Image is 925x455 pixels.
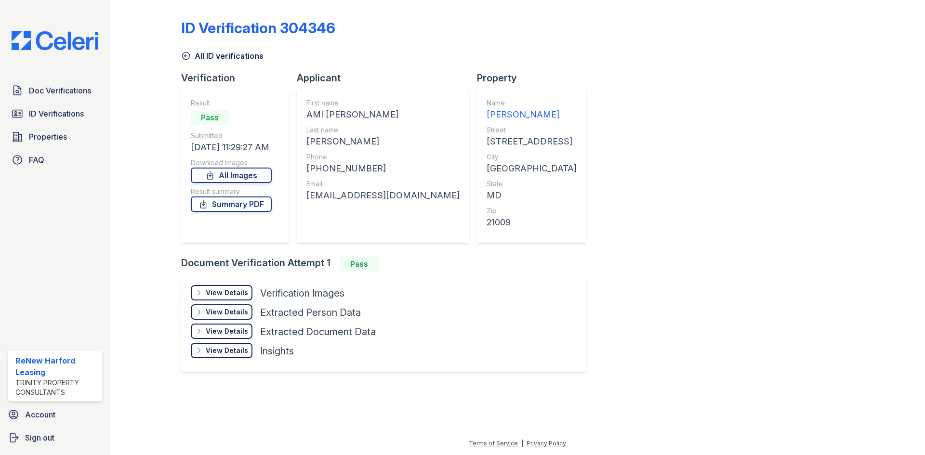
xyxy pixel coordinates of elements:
span: ID Verifications [29,108,84,119]
div: Insights [260,344,294,358]
div: Result summary [191,187,272,196]
div: [PHONE_NUMBER] [306,162,460,175]
span: Account [25,409,55,420]
a: Properties [8,127,102,146]
div: Pass [340,256,379,272]
div: Document Verification Attempt 1 [181,256,594,272]
span: Properties [29,131,67,143]
a: Terms of Service [469,440,518,447]
div: Email [306,179,460,189]
a: Sign out [4,428,106,447]
img: CE_Logo_Blue-a8612792a0a2168367f1c8372b55b34899dd931a85d93a1a3d3e32e68fde9ad4.png [4,31,106,50]
div: MD [487,189,577,202]
div: ID Verification 304346 [181,19,335,37]
div: Trinity Property Consultants [15,378,98,397]
div: First name [306,98,460,108]
div: View Details [206,288,248,298]
span: Doc Verifications [29,85,91,96]
div: Phone [306,152,460,162]
div: [DATE] 11:29:27 AM [191,141,272,154]
div: ReNew Harford Leasing [15,355,98,378]
div: Property [477,71,594,85]
div: View Details [206,326,248,336]
div: Extracted Document Data [260,325,376,338]
div: Last name [306,125,460,135]
a: All Images [191,168,272,183]
div: Verification [181,71,297,85]
div: State [487,179,577,189]
div: Extracted Person Data [260,306,361,319]
div: [PERSON_NAME] [306,135,460,148]
a: Privacy Policy [527,440,566,447]
div: Street [487,125,577,135]
div: Download Images [191,158,272,168]
a: Account [4,405,106,424]
div: Submitted [191,131,272,141]
span: FAQ [29,154,44,166]
div: City [487,152,577,162]
div: | [521,440,523,447]
div: [STREET_ADDRESS] [487,135,577,148]
div: 21009 [487,216,577,229]
div: Verification Images [260,286,344,300]
div: Result [191,98,272,108]
div: Applicant [297,71,477,85]
div: Pass [191,110,229,125]
div: [GEOGRAPHIC_DATA] [487,162,577,175]
a: All ID verifications [181,50,264,62]
span: Sign out [25,432,54,443]
div: AMI [PERSON_NAME] [306,108,460,121]
a: Name [PERSON_NAME] [487,98,577,121]
a: Summary PDF [191,196,272,212]
div: [EMAIL_ADDRESS][DOMAIN_NAME] [306,189,460,202]
a: Doc Verifications [8,81,102,100]
a: FAQ [8,150,102,169]
div: View Details [206,307,248,317]
a: ID Verifications [8,104,102,123]
div: [PERSON_NAME] [487,108,577,121]
div: Name [487,98,577,108]
div: Zip [487,206,577,216]
div: View Details [206,346,248,355]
